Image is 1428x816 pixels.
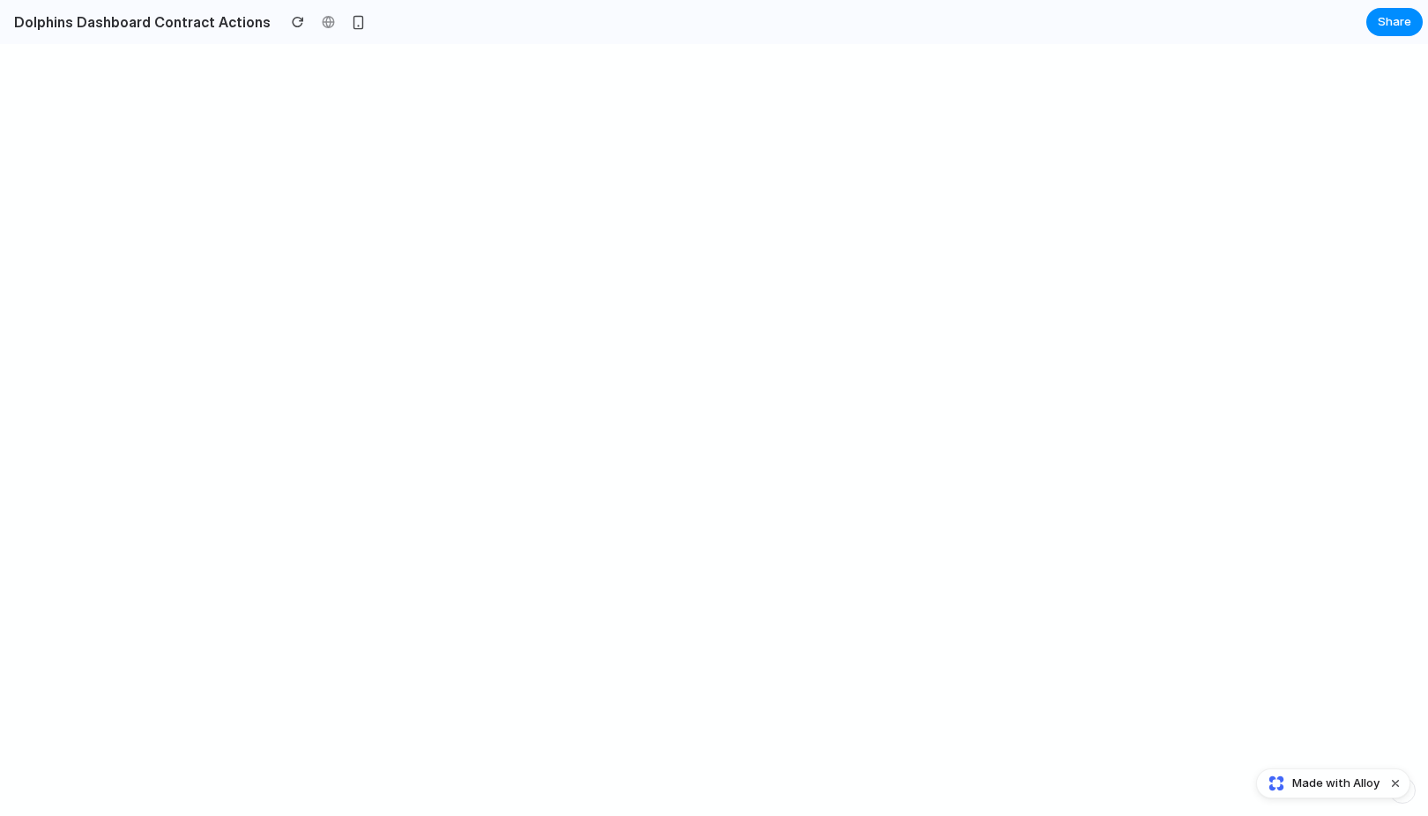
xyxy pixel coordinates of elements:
span: Share [1378,13,1411,31]
button: Share [1366,8,1423,36]
button: Dismiss watermark [1385,773,1406,794]
span: Made with Alloy [1292,775,1380,792]
h2: Dolphins Dashboard Contract Actions [7,11,271,33]
a: Made with Alloy [1257,775,1381,792]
